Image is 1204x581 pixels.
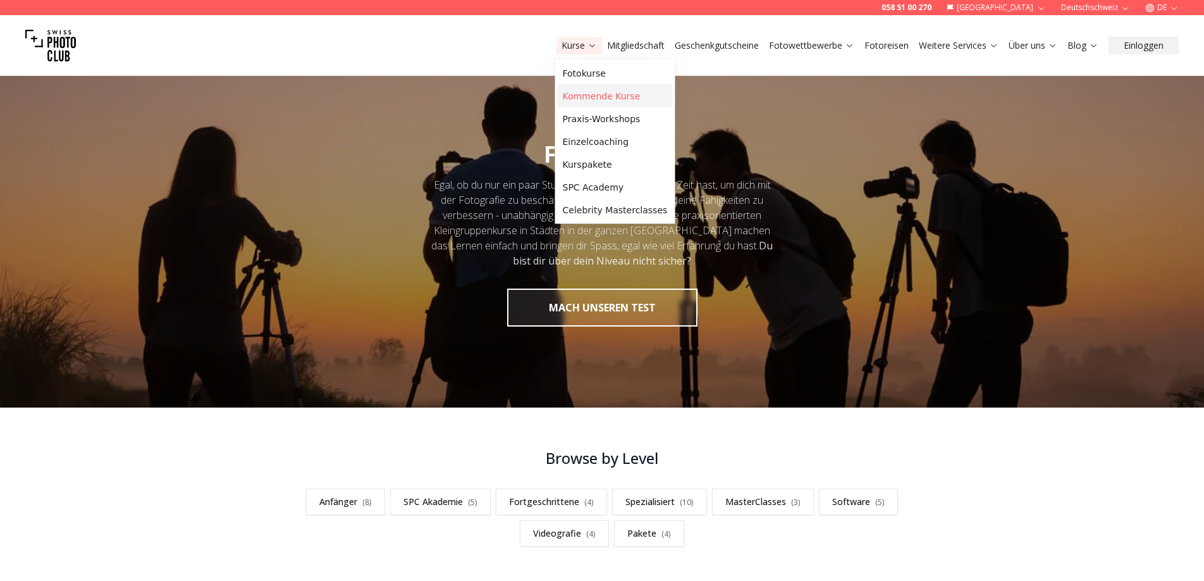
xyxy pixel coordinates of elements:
[914,37,1004,54] button: Weitere Services
[764,37,859,54] button: Fotowettbewerbe
[859,37,914,54] button: Fotoreisen
[558,153,673,176] a: Kurspakete
[670,37,764,54] button: Geschenkgutscheine
[544,139,661,170] span: Fotokurse
[496,489,607,515] a: Fortgeschrittene(4)
[1062,37,1103,54] button: Blog
[1004,37,1062,54] button: Über uns
[556,37,602,54] button: Kurse
[769,39,854,52] a: Fotowettbewerbe
[881,3,931,13] a: 058 51 00 270
[712,489,814,515] a: MasterClasses(3)
[558,62,673,85] a: Fotokurse
[1009,39,1057,52] a: Über uns
[586,528,596,539] span: ( 4 )
[1109,37,1179,54] button: Einloggen
[288,448,916,468] h3: Browse by Level
[430,177,774,268] div: Egal, ob du nur ein paar Stunden oder ein ganzes Jahr Zeit hast, um dich mit der Fotografie zu be...
[864,39,909,52] a: Fotoreisen
[680,497,694,508] span: ( 10 )
[520,520,609,547] a: Videografie(4)
[558,199,673,222] a: Celebrity Masterclasses
[562,39,597,52] a: Kurse
[661,528,671,539] span: ( 4 )
[25,20,76,71] img: Swiss photo club
[468,497,477,508] span: ( 5 )
[584,497,594,508] span: ( 4 )
[390,489,491,515] a: SPC Akademie(5)
[1067,39,1098,52] a: Blog
[612,489,707,515] a: Spezialisiert(10)
[602,37,670,54] button: Mitgliedschaft
[558,85,673,108] a: Kommende Kurse
[675,39,759,52] a: Geschenkgutscheine
[919,39,998,52] a: Weitere Services
[875,497,885,508] span: ( 5 )
[558,108,673,130] a: Praxis-Workshops
[362,497,372,508] span: ( 8 )
[507,289,697,327] button: MACH UNSEREN TEST
[614,520,684,547] a: Pakete(4)
[819,489,898,515] a: Software(5)
[558,130,673,153] a: Einzelcoaching
[558,176,673,199] a: SPC Academy
[306,489,385,515] a: Anfänger(8)
[791,497,801,508] span: ( 3 )
[607,39,665,52] a: Mitgliedschaft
